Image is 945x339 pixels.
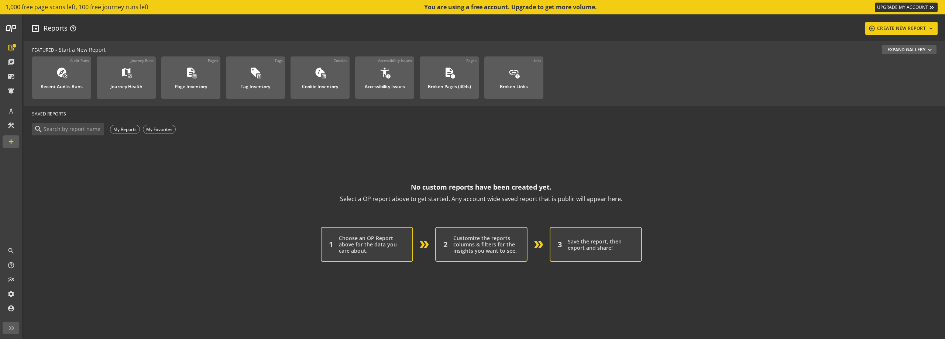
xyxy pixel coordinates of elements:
div: You are using a free account. Upgrade to get more volume. [424,3,598,11]
mat-icon: search [7,247,15,255]
mat-icon: add [7,138,15,145]
mat-icon: list_alt [256,74,262,79]
mat-icon: sell [250,67,261,78]
mat-icon: accessibility_new [379,67,390,78]
a: PagesBroken Pages (404s) [420,56,479,99]
mat-icon: add_circle_outline [868,25,876,32]
div: Cookies [334,58,347,63]
a: LinksBroken Links [484,56,543,99]
div: 1 [329,240,333,249]
mat-icon: list_alt [7,44,15,51]
div: Pages [466,58,477,63]
mat-icon: cookie [315,67,326,78]
div: Cookie Inventory [302,80,338,89]
div: Accessibility Issues [378,58,412,63]
mat-icon: keyboard_arrow_down [927,25,935,31]
div: My Reports [110,125,140,134]
mat-icon: notifications_active [7,87,15,94]
mat-icon: expand_more [926,46,934,53]
div: Customize the reports columns & filters for the insights you want to see. [453,235,519,254]
mat-icon: help_outline [7,262,15,269]
div: Tag Inventory [241,80,270,89]
mat-icon: error [450,74,456,79]
mat-icon: help_outline [69,25,77,32]
a: UPGRADE MY ACCOUNT [875,3,938,12]
a: Audit RunsRecent Audits Runs [32,56,91,99]
div: - Start a New Report [32,45,937,55]
mat-icon: search [34,125,43,134]
p: Select a OP report above to get started. Any account wide saved report that is public will appear... [340,193,622,205]
span: FEATURED [32,47,54,53]
mat-icon: account_circle [7,305,15,312]
mat-icon: settings [7,290,15,298]
mat-icon: library_books [7,58,15,66]
a: TagsTag Inventory [226,56,285,99]
div: Choose an OP Report above for the data you care about. [339,235,405,254]
button: CREATE NEW REPORT [865,22,938,35]
mat-icon: error [385,74,391,79]
div: Journey Health [110,80,142,89]
div: Recent Audits Runs [41,80,83,89]
div: CREATE NEW REPORT [868,22,935,35]
div: Links [532,58,541,63]
div: 3 [558,240,562,249]
div: 2 [443,240,447,249]
div: My Favorites [143,125,176,134]
div: Accessibility Issues [365,80,405,89]
mat-icon: list_alt [321,74,326,79]
mat-icon: mark_email_read [7,73,15,80]
span: 1,000 free page scans left, 100 free journey runs left [6,3,149,11]
mat-icon: architecture [7,107,15,115]
mat-icon: explore [56,67,67,78]
mat-icon: map [121,67,132,78]
div: Broken Links [500,80,528,89]
div: Save the report, then export and share! [568,238,634,251]
p: No custom reports have been created yet. [411,181,551,193]
div: SAVED REPORTS [32,106,930,121]
mat-icon: link [508,67,519,78]
button: Expand Gallery [882,45,937,54]
a: PagesPage Inventory [161,56,220,99]
mat-icon: keyboard_double_arrow_right [928,4,935,11]
mat-icon: construction [7,122,15,129]
div: Page Inventory [175,80,207,89]
div: Reports [44,24,77,33]
div: Broken Pages (404s) [428,80,471,89]
a: CookiesCookie Inventory [291,56,350,99]
a: Journey RunsJourney Health [97,56,156,99]
mat-icon: multiline_chart [7,276,15,283]
mat-icon: description [444,67,455,78]
mat-icon: description [185,67,196,78]
input: Search by report name [43,125,102,133]
mat-icon: error [515,74,520,79]
div: Pages [208,58,218,63]
div: Tags [275,58,283,63]
div: Audit Runs [70,58,89,63]
div: Journey Runs [131,58,154,63]
mat-icon: monitor_heart [127,74,133,79]
mat-icon: list_alt [192,74,197,79]
mat-icon: list_alt [31,24,40,33]
mat-icon: update [62,74,68,79]
a: Accessibility IssuesAccessibility Issues [355,56,414,99]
